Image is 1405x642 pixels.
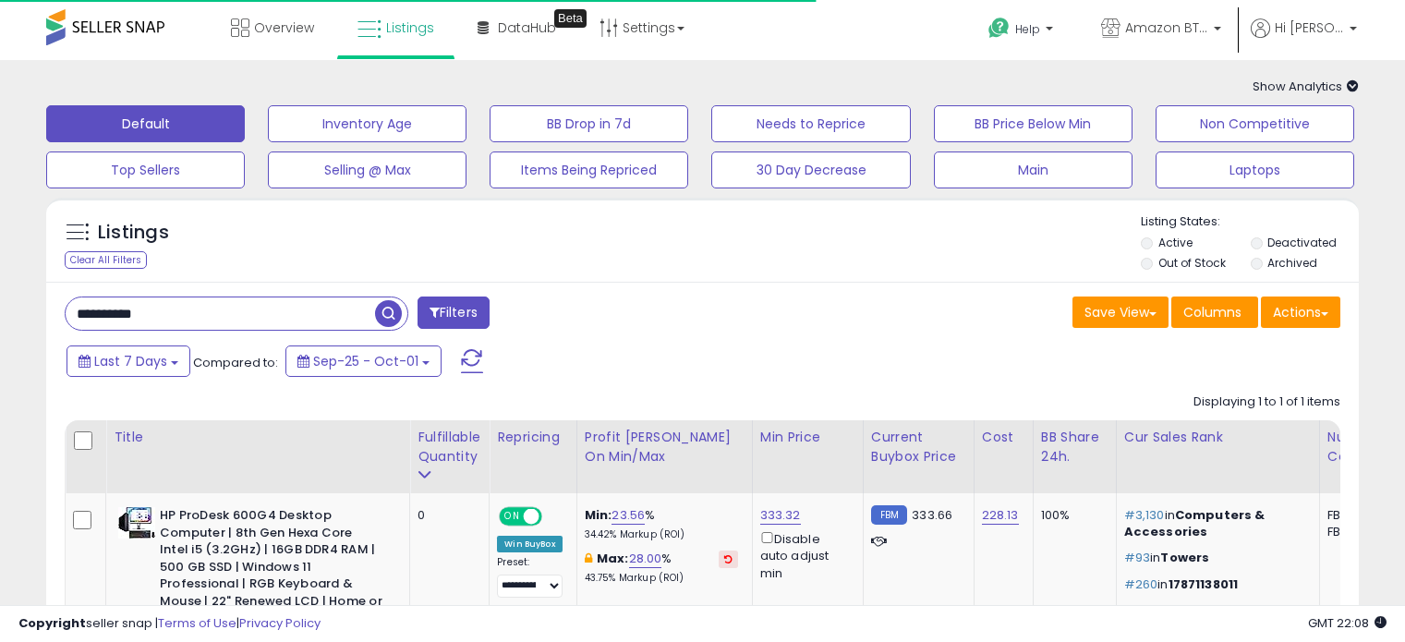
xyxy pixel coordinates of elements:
a: Terms of Use [158,614,236,632]
p: in [1124,576,1305,593]
button: Main [934,151,1132,188]
b: Max: [597,550,629,567]
button: Laptops [1156,151,1354,188]
div: 100% [1041,507,1102,524]
div: Cost [982,428,1025,447]
button: Selling @ Max [268,151,466,188]
div: FBA: 0 [1327,507,1388,524]
button: BB Price Below Min [934,105,1132,142]
div: % [585,551,738,585]
span: #93 [1124,549,1150,566]
div: Current Buybox Price [871,428,966,466]
span: 2025-10-14 22:08 GMT [1308,614,1387,632]
div: Profit [PERSON_NAME] on Min/Max [585,428,745,466]
img: 41Il8laAYwL._SL40_.jpg [118,507,155,539]
button: Items Being Repriced [490,151,688,188]
div: Fulfillable Quantity [418,428,481,466]
button: 30 Day Decrease [711,151,910,188]
span: Sep-25 - Oct-01 [313,352,418,370]
b: Min: [585,506,612,524]
span: Hi [PERSON_NAME] [1275,18,1344,37]
button: Last 7 Days [67,345,190,377]
th: The percentage added to the cost of goods (COGS) that forms the calculator for Min & Max prices. [576,420,752,493]
button: Top Sellers [46,151,245,188]
span: OFF [539,509,569,525]
div: Cur Sales Rank [1124,428,1312,447]
span: Listings [386,18,434,37]
button: Sep-25 - Oct-01 [285,345,442,377]
button: Columns [1171,297,1258,328]
p: in [1124,550,1305,566]
span: Compared to: [193,354,278,371]
span: 17871138011 [1169,575,1239,593]
div: Disable auto adjust min [760,528,849,582]
a: Privacy Policy [239,614,321,632]
div: Displaying 1 to 1 of 1 items [1193,394,1340,411]
div: Win BuyBox [497,536,563,552]
div: Min Price [760,428,855,447]
p: 43.75% Markup (ROI) [585,572,738,585]
div: Preset: [497,556,563,598]
label: Archived [1267,255,1317,271]
a: Help [974,3,1072,60]
a: 333.32 [760,506,801,525]
label: Out of Stock [1158,255,1226,271]
span: Columns [1183,303,1241,321]
span: Show Analytics [1253,78,1359,95]
small: FBM [871,505,907,525]
span: Amazon BTG [1125,18,1208,37]
div: BB Share 24h. [1041,428,1108,466]
div: % [585,507,738,541]
label: Deactivated [1267,235,1337,250]
span: ON [501,509,524,525]
span: Towers [1160,549,1209,566]
span: #260 [1124,575,1158,593]
span: Computers & Accessories [1124,506,1266,540]
div: seller snap | | [18,615,321,633]
strong: Copyright [18,614,86,632]
button: Inventory Age [268,105,466,142]
button: Save View [1072,297,1169,328]
p: 34.42% Markup (ROI) [585,528,738,541]
a: 23.56 [612,506,645,525]
button: Filters [418,297,490,329]
div: Num of Comp. [1327,428,1395,466]
div: Tooltip anchor [554,9,587,28]
button: Default [46,105,245,142]
button: Needs to Reprice [711,105,910,142]
p: Listing States: [1141,213,1359,231]
span: #3,130 [1124,506,1165,524]
a: 28.00 [629,550,662,568]
div: Clear All Filters [65,251,147,269]
button: Actions [1261,297,1340,328]
button: BB Drop in 7d [490,105,688,142]
div: Repricing [497,428,569,447]
span: Help [1015,21,1040,37]
p: in [1124,507,1305,540]
b: HP ProDesk 600G4 Desktop Computer | 8th Gen Hexa Core Intel i5 (3.2GHz) | 16GB DDR4 RAM | 500 GB ... [160,507,384,632]
a: 228.13 [982,506,1019,525]
span: Overview [254,18,314,37]
div: FBM: 0 [1327,524,1388,540]
h5: Listings [98,220,169,246]
div: Title [114,428,402,447]
a: Hi [PERSON_NAME] [1251,18,1357,60]
span: Last 7 Days [94,352,167,370]
span: DataHub [498,18,556,37]
div: 0 [418,507,475,524]
label: Active [1158,235,1193,250]
span: 333.66 [912,506,952,524]
button: Non Competitive [1156,105,1354,142]
i: Get Help [987,17,1011,40]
